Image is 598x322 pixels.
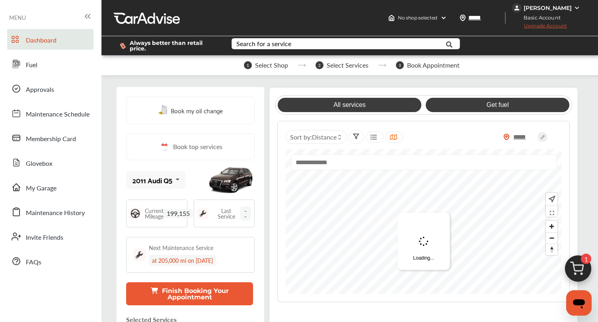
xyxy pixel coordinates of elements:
div: 2011 Audi Q5 [132,176,172,184]
span: -- [240,206,251,221]
img: stepper-arrow.e24c07c6.svg [378,64,386,67]
span: Book Appointment [407,62,460,69]
button: Zoom out [546,232,557,244]
span: MENU [9,14,26,21]
a: Maintenance Schedule [7,103,93,124]
img: WGsFRI8htEPBVLJbROoPRyZpYNWhNONpIPPETTm6eUC0GeLEiAAAAAElFTkSuQmCC [574,5,580,11]
span: 199,155 [164,209,193,218]
span: Distance [312,132,337,142]
a: My Garage [7,177,93,198]
span: Upgrade Account [512,23,567,33]
img: stepper-arrow.e24c07c6.svg [298,64,306,67]
img: cart_icon.3d0951e8.svg [559,252,597,290]
img: header-home-logo.8d720a4f.svg [388,15,395,21]
a: Invite Friends [7,226,93,247]
a: Book my oil change [158,105,223,116]
span: Book top services [173,142,222,152]
span: Dashboard [26,35,56,46]
div: [PERSON_NAME] [524,4,572,12]
a: Maintenance History [7,202,93,222]
a: All services [278,98,421,112]
img: header-divider.bc55588e.svg [505,12,506,24]
span: 3 [396,61,404,69]
span: Always better than retail price. [130,40,219,51]
span: Last Service [212,208,240,219]
span: Current Mileage [145,208,164,219]
img: location_vector_orange.38f05af8.svg [503,134,510,140]
span: My Garage [26,183,56,194]
img: location_vector.a44bc228.svg [460,15,466,21]
canvas: Map [286,149,561,294]
a: FAQs [7,251,93,272]
span: Sort by : [290,132,337,142]
span: Select Services [327,62,368,69]
a: Membership Card [7,128,93,148]
span: FAQs [26,257,41,268]
div: Next Maintenance Service [149,244,213,252]
img: jVpblrzwTbfkPYzPPzSLxeg0AAAAASUVORK5CYII= [512,3,522,13]
a: Fuel [7,54,93,74]
span: Maintenance History [26,208,85,218]
span: Basic Account [513,14,567,22]
span: Glovebox [26,159,53,169]
img: oil-change.e5047c97.svg [158,105,169,115]
span: 1 [581,254,591,264]
a: Approvals [7,78,93,99]
img: maintenance_logo [197,208,208,219]
span: Book my oil change [171,105,223,116]
span: Maintenance Schedule [26,109,90,120]
span: 1 [244,61,252,69]
img: cal_icon.0803b883.svg [159,142,169,152]
span: Fuel [26,60,37,70]
img: dollor_label_vector.a70140d1.svg [120,43,126,49]
div: Loading... [397,213,450,270]
button: Reset bearing to north [546,244,557,255]
a: Glovebox [7,152,93,173]
img: steering_logo [130,208,141,219]
iframe: Button to launch messaging window [566,290,592,316]
a: Get fuel [426,98,569,112]
span: Approvals [26,85,54,95]
div: Search for a service [236,41,291,47]
img: maintenance_logo [133,248,146,261]
button: Finish Booking Your Appointment [126,282,253,305]
span: 2 [316,61,323,69]
img: header-down-arrow.9dd2ce7d.svg [440,15,447,21]
span: Select Shop [255,62,288,69]
a: Book top services [126,134,255,160]
button: Zoom in [546,221,557,232]
span: No shop selected [398,15,437,21]
span: Membership Card [26,134,76,144]
img: mobile_6860_st0640_046.jpg [207,162,255,198]
span: Zoom out [546,233,557,244]
img: recenter.ce011a49.svg [547,195,555,204]
a: Dashboard [7,29,93,50]
span: Invite Friends [26,233,63,243]
div: at 205,000 mi on [DATE] [149,255,216,266]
